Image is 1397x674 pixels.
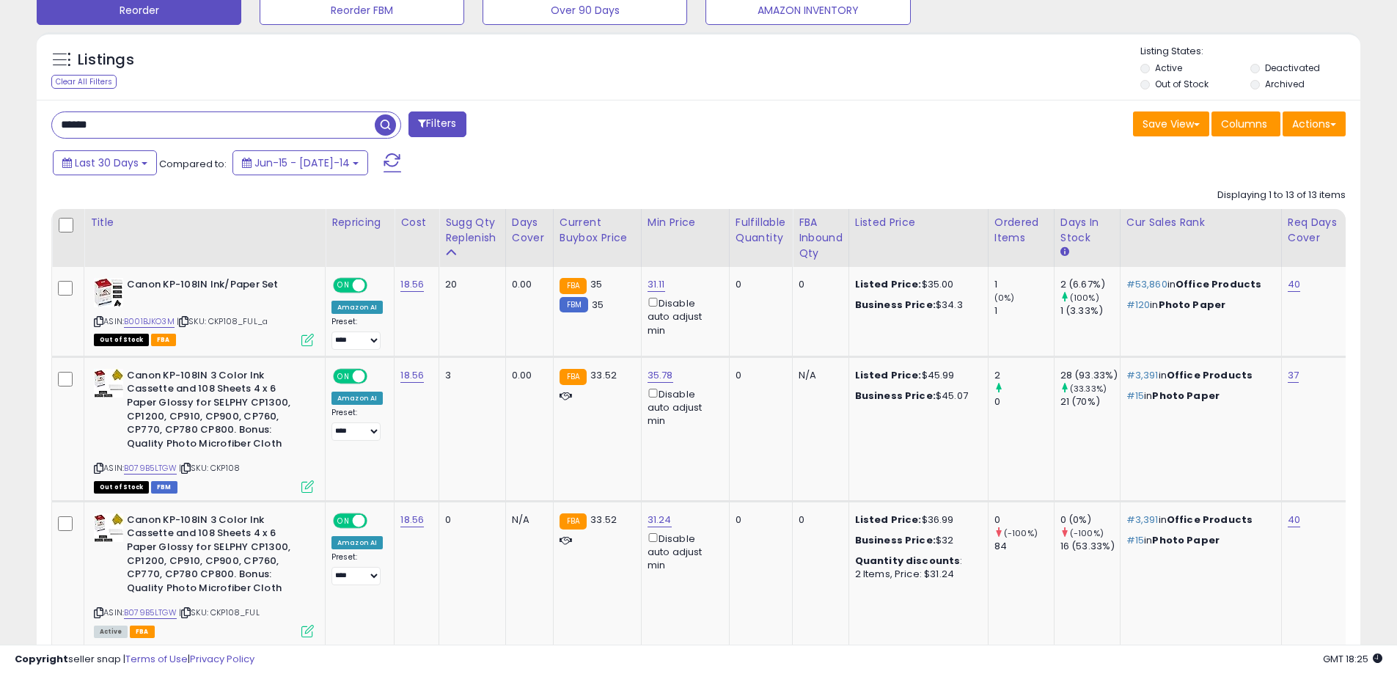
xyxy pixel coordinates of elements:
[855,298,936,312] b: Business Price:
[1126,389,1144,403] span: #15
[1060,278,1120,291] div: 2 (6.67%)
[331,301,383,314] div: Amazon AI
[1133,111,1209,136] button: Save View
[125,652,188,666] a: Terms of Use
[799,215,843,261] div: FBA inbound Qty
[1217,188,1346,202] div: Displaying 1 to 13 of 13 items
[1283,111,1346,136] button: Actions
[1126,368,1159,382] span: #3,391
[855,513,977,527] div: $36.99
[648,368,673,383] a: 35.78
[334,515,353,527] span: ON
[331,392,383,405] div: Amazon AI
[124,315,175,328] a: B001BJKO3M
[75,155,139,170] span: Last 30 Days
[331,408,383,441] div: Preset:
[855,278,977,291] div: $35.00
[90,215,319,230] div: Title
[331,552,383,585] div: Preset:
[1126,533,1144,547] span: #15
[1126,277,1167,291] span: #53,860
[124,607,177,619] a: B079B5LTGW
[1126,298,1270,312] p: in
[334,279,353,292] span: ON
[736,513,781,527] div: 0
[331,317,383,350] div: Preset:
[560,369,587,385] small: FBA
[127,369,305,454] b: Canon KP-108IN 3 Color Ink Cassette and 108 Sheets 4 x 6 Paper Glossy for SELPHY CP1300, CP1200, ...
[1167,368,1253,382] span: Office Products
[1070,527,1104,539] small: (-100%)
[994,278,1054,291] div: 1
[1060,246,1069,259] small: Days In Stock.
[512,513,542,527] div: N/A
[1126,389,1270,403] p: in
[94,369,314,491] div: ASIN:
[1323,652,1382,666] span: 2025-08-14 18:25 GMT
[1265,78,1305,90] label: Archived
[736,215,786,246] div: Fulfillable Quantity
[994,513,1054,527] div: 0
[799,369,837,382] div: N/A
[560,215,635,246] div: Current Buybox Price
[445,513,494,527] div: 0
[648,386,718,428] div: Disable auto adjust min
[254,155,350,170] span: Jun-15 - [DATE]-14
[1004,527,1038,539] small: (-100%)
[736,369,781,382] div: 0
[159,157,227,171] span: Compared to:
[94,481,149,494] span: All listings that are currently out of stock and unavailable for purchase on Amazon
[94,369,123,398] img: 41AU7GPfXAL._SL40_.jpg
[736,278,781,291] div: 0
[78,50,134,70] h5: Listings
[855,277,922,291] b: Listed Price:
[1288,277,1300,292] a: 40
[127,513,305,598] b: Canon KP-108IN 3 Color Ink Cassette and 108 Sheets 4 x 6 Paper Glossy for SELPHY CP1300, CP1200, ...
[648,513,672,527] a: 31.24
[1140,45,1360,59] p: Listing States:
[1152,389,1220,403] span: Photo Paper
[648,295,718,337] div: Disable auto adjust min
[1155,62,1182,74] label: Active
[560,278,587,294] small: FBA
[1126,513,1159,527] span: #3,391
[855,533,936,547] b: Business Price:
[94,334,149,346] span: All listings that are currently out of stock and unavailable for purchase on Amazon
[1176,277,1261,291] span: Office Products
[512,369,542,382] div: 0.00
[331,215,388,230] div: Repricing
[855,534,977,547] div: $32
[1060,395,1120,409] div: 21 (70%)
[400,513,424,527] a: 18.56
[94,278,123,307] img: 410Mw0TANxL._SL40_.jpg
[855,554,961,568] b: Quantity discounts
[1211,111,1280,136] button: Columns
[151,334,176,346] span: FBA
[15,653,254,667] div: seller snap | |
[179,607,260,618] span: | SKU: CKP108_FUL
[94,513,123,542] img: 41AU7GPfXAL._SL40_.jpg
[648,530,718,573] div: Disable auto adjust min
[560,513,587,530] small: FBA
[1152,533,1220,547] span: Photo Paper
[590,513,617,527] span: 33.52
[334,370,353,382] span: ON
[648,215,723,230] div: Min Price
[855,368,922,382] b: Listed Price:
[1060,215,1114,246] div: Days In Stock
[365,279,389,292] span: OFF
[1060,369,1120,382] div: 28 (93.33%)
[130,626,155,638] span: FBA
[1288,368,1299,383] a: 37
[994,369,1054,382] div: 2
[408,111,466,137] button: Filters
[1060,540,1120,553] div: 16 (53.33%)
[648,277,665,292] a: 31.11
[124,462,177,475] a: B079B5LTGW
[855,389,977,403] div: $45.07
[1288,513,1300,527] a: 40
[855,554,977,568] div: :
[1126,215,1275,230] div: Cur Sales Rank
[994,304,1054,318] div: 1
[994,215,1048,246] div: Ordered Items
